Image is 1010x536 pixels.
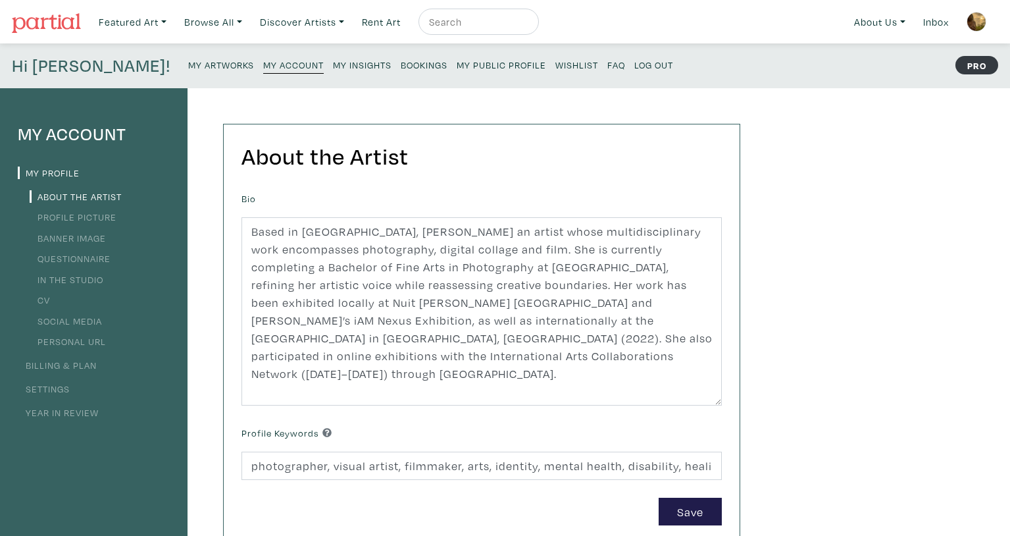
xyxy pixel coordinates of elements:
a: Discover Artists [254,9,350,36]
small: My Artworks [188,59,254,71]
small: FAQ [607,59,625,71]
a: Bookings [401,55,447,73]
label: Bio [241,192,256,206]
a: My Account [263,55,324,74]
h4: Hi [PERSON_NAME]! [12,55,170,76]
a: My Profile [18,167,80,179]
button: Save [659,498,722,526]
a: Billing & Plan [18,359,97,371]
a: About the Artist [30,190,122,203]
a: Personal URL [30,335,106,348]
h4: My Account [18,124,170,145]
a: Year in Review [18,406,99,419]
a: My Artworks [188,55,254,73]
a: Settings [18,383,70,395]
small: Wishlist [555,59,598,71]
a: My Insights [333,55,391,73]
a: Profile Picture [30,211,116,223]
a: CV [30,294,50,306]
a: Log Out [634,55,673,73]
a: In the Studio [30,273,103,286]
a: Banner Image [30,232,106,244]
a: Featured Art [93,9,172,36]
small: Bookings [401,59,447,71]
a: Wishlist [555,55,598,73]
a: Inbox [917,9,955,36]
label: Profile Keywords [241,426,332,441]
small: Log Out [634,59,673,71]
input: Search [428,14,526,30]
a: Browse All [178,9,248,36]
h2: About the Artist [241,142,722,171]
a: Social Media [30,315,102,327]
small: My Public Profile [457,59,546,71]
a: My Public Profile [457,55,546,73]
input: Comma-separated keywords that best describe you and your work. [241,452,722,480]
textarea: Based in [GEOGRAPHIC_DATA], [PERSON_NAME] an artist whose multidisciplinary work encompasses phot... [241,217,722,406]
a: About Us [848,9,911,36]
a: Questionnaire [30,252,111,265]
small: My Account [263,59,324,71]
small: My Insights [333,59,391,71]
a: Rent Art [356,9,407,36]
img: phpThumb.php [967,12,986,32]
strong: PRO [955,56,998,74]
a: FAQ [607,55,625,73]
